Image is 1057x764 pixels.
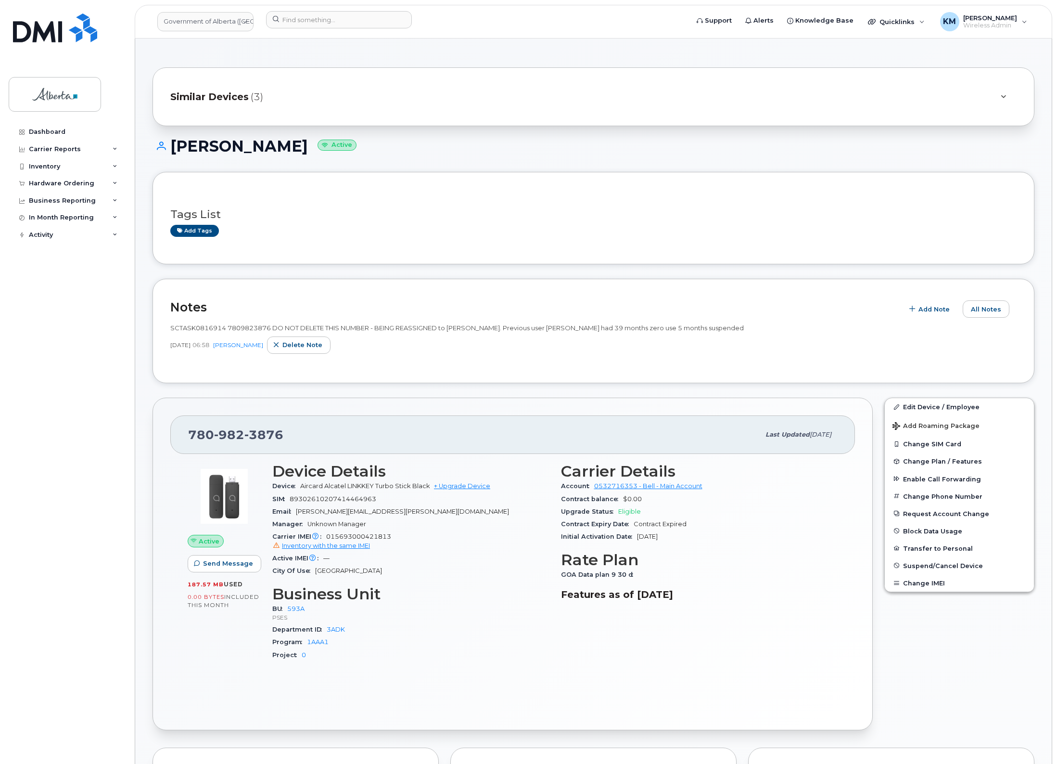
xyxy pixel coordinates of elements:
span: — [323,555,330,562]
h1: [PERSON_NAME] [153,138,1034,155]
span: Add Note [918,305,950,314]
span: [DATE] [637,533,658,540]
span: 06:58 [192,341,209,349]
span: Delete note [282,340,322,350]
span: All Notes [971,305,1001,314]
span: Device [272,482,300,490]
span: City Of Use [272,567,315,574]
span: Inventory with the same IMEI [282,542,370,549]
span: Send Message [203,559,253,568]
span: Project [272,651,302,659]
span: SIM [272,495,290,503]
span: Program [272,638,307,646]
button: All Notes [963,300,1009,318]
a: Edit Device / Employee [885,398,1034,415]
span: [DATE] [170,341,191,349]
span: Active [199,537,219,546]
span: Enable Call Forwarding [903,475,981,482]
a: [PERSON_NAME] [213,341,263,349]
h3: Carrier Details [561,463,838,480]
span: [GEOGRAPHIC_DATA] [315,567,382,574]
button: Add Roaming Package [885,415,1034,435]
span: (3) [251,90,263,104]
button: Change SIM Card [885,435,1034,453]
button: Suspend/Cancel Device [885,557,1034,574]
span: 780 [188,427,283,442]
span: 89302610207414464963 [290,495,376,503]
img: image20231002-3703462-1t6ig66.jpeg [195,467,253,525]
span: Initial Activation Date [561,533,637,540]
span: Aircard Alcatel LINKKEY Turbo Stick Black [300,482,430,490]
h3: Device Details [272,463,549,480]
span: Suspend/Cancel Device [903,562,983,569]
span: Similar Devices [170,90,249,104]
a: Add tags [170,225,219,237]
h3: Rate Plan [561,551,838,569]
span: Add Roaming Package [892,422,980,431]
span: Carrier IMEI [272,533,326,540]
a: Inventory with the same IMEI [272,542,370,549]
h3: Business Unit [272,585,549,603]
span: Active IMEI [272,555,323,562]
span: SCTASK0816914 7809823876 DO NOT DELETE THIS NUMBER - BEING REASSIGNED to [PERSON_NAME]. Previous ... [170,324,744,332]
button: Block Data Usage [885,522,1034,540]
span: 0.00 Bytes [188,594,224,600]
span: 3876 [244,427,283,442]
p: PSES [272,613,549,622]
a: 1AAA1 [307,638,329,646]
span: Email [272,508,296,515]
span: 187.57 MB [188,581,224,588]
button: Enable Call Forwarding [885,470,1034,488]
a: 593A [287,605,305,612]
h3: Features as of [DATE] [561,589,838,600]
span: Manager [272,520,307,528]
span: 015693000421813 [272,533,549,550]
span: Contract Expired [634,520,687,528]
span: Contract balance [561,495,623,503]
button: Delete note [267,337,331,354]
button: Change IMEI [885,574,1034,592]
span: Unknown Manager [307,520,366,528]
span: [PERSON_NAME][EMAIL_ADDRESS][PERSON_NAME][DOMAIN_NAME] [296,508,509,515]
span: used [224,581,243,588]
span: Contract Expiry Date [561,520,634,528]
span: Eligible [618,508,641,515]
span: $0.00 [623,495,642,503]
a: 0 [302,651,306,659]
button: Change Plan / Features [885,453,1034,470]
small: Active [318,140,357,151]
span: Last updated [765,431,810,438]
span: Account [561,482,594,490]
span: [DATE] [810,431,831,438]
a: 3ADK [327,626,345,633]
h3: Tags List [170,208,1017,220]
span: BU [272,605,287,612]
span: Change Plan / Features [903,458,982,465]
button: Add Note [903,300,958,318]
button: Transfer to Personal [885,540,1034,557]
span: Department ID [272,626,327,633]
a: + Upgrade Device [434,482,490,490]
button: Request Account Change [885,505,1034,522]
span: GOA Data plan 9 30 d [561,571,638,578]
h2: Notes [170,300,898,314]
button: Send Message [188,555,261,572]
a: 0532716353 - Bell - Main Account [594,482,702,490]
button: Change Phone Number [885,488,1034,505]
span: 982 [214,427,244,442]
span: Upgrade Status [561,508,618,515]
